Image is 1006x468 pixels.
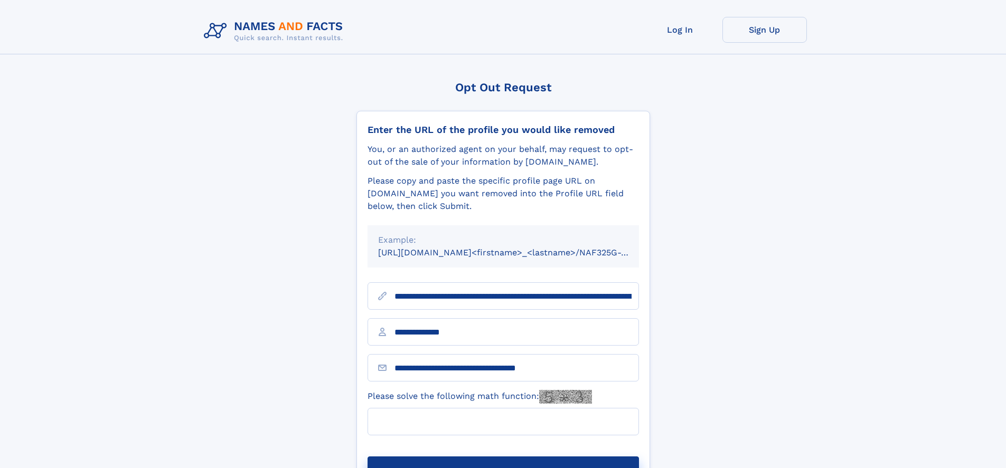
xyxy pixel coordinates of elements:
[368,143,639,168] div: You, or an authorized agent on your behalf, may request to opt-out of the sale of your informatio...
[200,17,352,45] img: Logo Names and Facts
[368,124,639,136] div: Enter the URL of the profile you would like removed
[368,390,592,404] label: Please solve the following math function:
[378,234,628,246] div: Example:
[368,175,639,213] div: Please copy and paste the specific profile page URL on [DOMAIN_NAME] you want removed into the Pr...
[356,81,650,94] div: Opt Out Request
[378,247,659,257] small: [URL][DOMAIN_NAME]<firstname>_<lastname>/NAF325G-xxxxxxxx
[638,17,722,43] a: Log In
[722,17,807,43] a: Sign Up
